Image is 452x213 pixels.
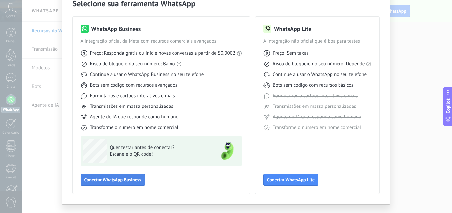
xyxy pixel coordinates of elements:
button: Conectar WhatsApp Lite [263,174,318,186]
span: Preço: Sem taxas [273,50,309,57]
img: green-phone.png [215,139,239,163]
span: Risco de bloqueio do seu número: Depende [273,61,365,67]
span: Risco de bloqueio do seu número: Baixo [90,61,175,67]
span: Conectar WhatsApp Lite [267,177,315,182]
span: Copilot [445,99,451,114]
span: Preço: Responda grátis ou inicie novas conversas a partir de $0,0002 [90,50,235,57]
span: Transforme o número em nome comercial [90,124,178,131]
span: Conectar WhatsApp Business [84,177,141,182]
span: Bots sem código com recursos avançados [90,82,178,89]
span: Quer testar antes de conectar? [110,144,207,151]
span: Agente de IA que responde como humano [90,114,179,120]
span: Transforme o número em nome comercial [273,124,361,131]
span: Bots sem código com recursos básicos [273,82,353,89]
span: Transmissões em massa personalizadas [90,103,173,110]
button: Conectar WhatsApp Business [81,174,145,186]
h3: WhatsApp Lite [274,25,311,33]
span: Escaneie o QR code! [110,151,207,158]
span: Transmissões em massa personalizadas [273,103,356,110]
span: Formulários e cartões interativos e mais [273,93,358,99]
h3: WhatsApp Business [91,25,141,33]
span: A integração oficial da Meta com recursos comerciais avançados [81,38,242,45]
span: A integração não oficial que é boa para testes [263,38,372,45]
span: Agente de IA que responde como humano [273,114,361,120]
span: Formulários e cartões interativos e mais [90,93,175,99]
span: Continue a usar o WhatsApp no seu telefone [273,71,367,78]
span: Continue a usar o WhatsApp Business no seu telefone [90,71,204,78]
